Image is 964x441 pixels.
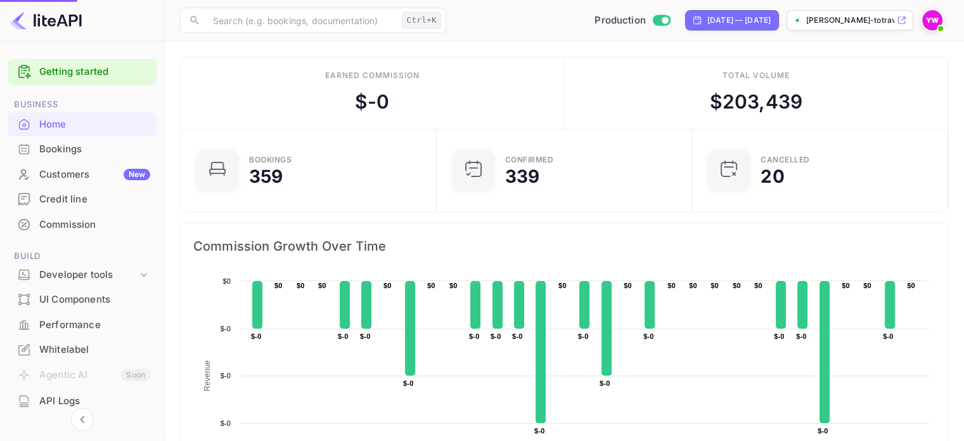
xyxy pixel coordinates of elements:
div: Total volume [722,70,790,81]
text: $-0 [534,427,544,435]
div: Earned commission [325,70,419,81]
text: $0 [689,282,697,289]
a: UI Components [8,287,157,311]
span: Build [8,249,157,263]
a: Commission [8,213,157,236]
a: Bookings [8,137,157,161]
text: $0 [297,282,305,289]
text: $-0 [360,332,370,340]
div: New [124,169,150,180]
a: CustomersNew [8,162,157,186]
text: $0 [842,282,850,289]
div: 20 [761,168,784,185]
div: Customers [39,168,150,182]
text: $-0 [818,427,828,435]
div: CustomersNew [8,162,157,187]
div: API Logs [8,389,157,414]
text: $-0 [338,332,348,340]
text: $0 [274,282,283,289]
div: Whitelabel [8,338,157,362]
div: Developer tools [8,264,157,286]
text: $-0 [512,332,522,340]
div: Home [8,112,157,137]
span: Commission Growth Over Time [193,236,935,256]
div: Ctrl+K [402,12,441,29]
text: $-0 [883,332,893,340]
p: [PERSON_NAME]-totravel... [806,15,894,26]
text: $0 [710,282,719,289]
div: Bookings [39,142,150,157]
a: Credit line [8,187,157,211]
a: Getting started [39,65,150,79]
div: Bookings [249,156,292,164]
div: $ 203,439 [710,88,802,116]
a: Performance [8,313,157,336]
text: $0 [383,282,392,289]
img: Yahav Winkler [922,10,942,30]
div: Getting started [8,59,157,85]
text: $-0 [221,372,231,379]
div: 339 [505,168,539,185]
div: $ -0 [355,88,389,116]
div: 359 [249,168,283,185]
div: UI Components [39,293,150,307]
text: $0 [318,282,326,289]
div: Credit line [8,187,157,212]
text: $0 [449,282,458,289]
button: Collapse navigation [71,408,94,431]
div: Home [39,117,150,132]
div: Click to change the date range period [685,10,779,30]
div: Performance [39,318,150,332]
text: $0 [733,282,741,289]
a: API Logs [8,389,157,412]
text: $-0 [578,332,588,340]
div: Performance [8,313,157,338]
text: $0 [863,282,871,289]
text: $0 [624,282,632,289]
img: LiteAPI logo [10,10,82,30]
text: $0 [754,282,762,289]
div: Bookings [8,137,157,162]
text: $0 [907,282,915,289]
div: Whitelabel [39,343,150,357]
a: Whitelabel [8,338,157,361]
div: Credit line [39,192,150,207]
text: $-0 [403,379,413,387]
div: Developer tools [39,268,138,282]
div: [DATE] — [DATE] [707,15,771,26]
div: Commission [8,213,157,237]
text: $-0 [796,332,806,340]
div: API Logs [39,394,150,409]
div: Switch to Sandbox mode [589,13,675,28]
div: Confirmed [505,156,554,164]
a: Home [8,112,157,136]
text: $-0 [469,332,479,340]
span: Business [8,98,157,112]
text: $0 [558,282,567,289]
span: Production [594,13,646,28]
input: Search (e.g. bookings, documentation) [205,8,397,33]
text: $-0 [251,332,261,340]
text: $-0 [491,332,501,340]
div: UI Components [8,287,157,312]
text: $-0 [643,332,653,340]
text: $-0 [600,379,610,387]
div: CANCELLED [761,156,810,164]
text: $0 [222,277,231,285]
div: Commission [39,218,150,232]
text: Revenue [203,360,212,391]
text: $0 [667,282,676,289]
text: $0 [427,282,435,289]
text: $-0 [221,325,231,332]
text: $-0 [774,332,784,340]
text: $-0 [221,419,231,427]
